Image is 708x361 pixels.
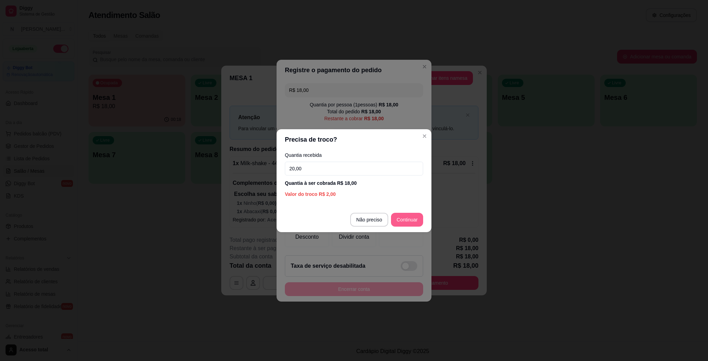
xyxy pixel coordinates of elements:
label: Quantia recebida [285,153,423,158]
button: Continuar [391,213,423,227]
button: Não preciso [350,213,389,227]
button: Close [419,131,430,142]
header: Precisa de troco? [277,129,431,150]
div: Quantia à ser cobrada R$ 18,00 [285,180,423,187]
div: Valor do troco R$ 2,00 [285,191,423,198]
